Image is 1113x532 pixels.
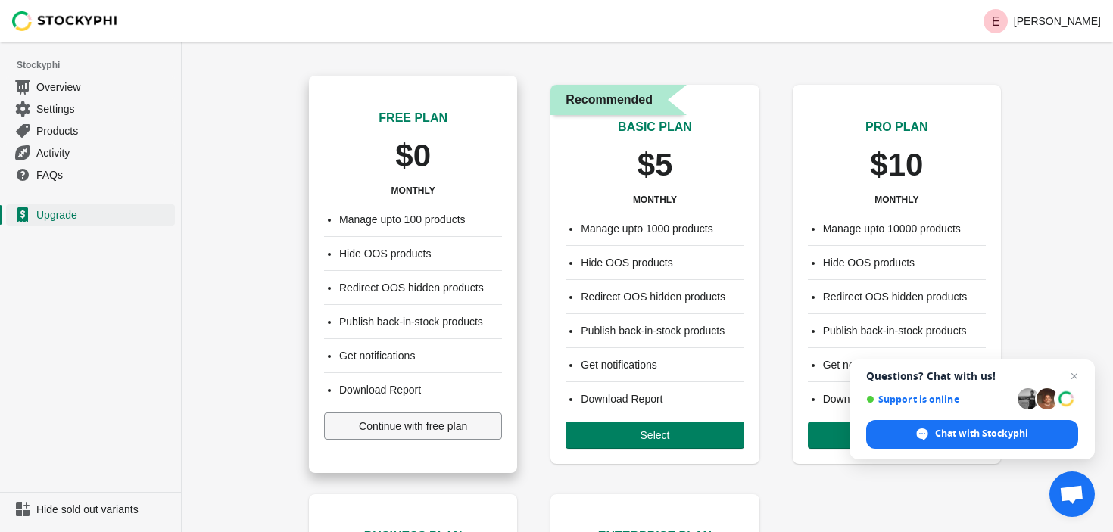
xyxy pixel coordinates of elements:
[581,221,744,236] li: Manage upto 1000 products
[1014,15,1101,27] p: [PERSON_NAME]
[977,6,1107,36] button: Avatar with initials E[PERSON_NAME]
[6,98,175,120] a: Settings
[6,499,175,520] a: Hide sold out variants
[6,142,175,163] a: Activity
[36,167,172,182] span: FAQs
[339,280,502,295] li: Redirect OOS hidden products
[12,11,118,31] img: Stockyphi
[6,120,175,142] a: Products
[6,76,175,98] a: Overview
[641,429,670,441] span: Select
[638,148,673,182] p: $5
[36,123,172,138] span: Products
[566,91,653,109] span: Recommended
[36,207,172,222] span: Upgrade
[17,58,181,73] span: Stockyphi
[36,79,172,95] span: Overview
[339,212,502,227] li: Manage upto 100 products
[866,420,1078,449] span: Chat with Stockyphi
[581,255,744,270] li: Hide OOS products
[339,246,502,261] li: Hide OOS products
[808,422,986,449] button: Select
[339,382,502,397] li: Download Report
[36,101,172,117] span: Settings
[1049,471,1095,517] a: Open chat
[823,221,986,236] li: Manage upto 10000 products
[395,139,431,173] p: $0
[823,255,986,270] li: Hide OOS products
[866,370,1078,382] span: Questions? Chat with us!
[581,391,744,406] li: Download Report
[618,120,692,133] span: BASIC PLAN
[6,163,175,185] a: FAQs
[992,15,1000,28] text: E
[359,420,467,432] span: Continue with free plan
[581,289,744,304] li: Redirect OOS hidden products
[36,502,172,517] span: Hide sold out variants
[36,145,172,160] span: Activity
[6,204,175,226] a: Upgrade
[566,422,744,449] button: Select
[865,120,928,133] span: PRO PLAN
[866,394,1012,405] span: Support is online
[870,148,923,182] p: $10
[581,323,744,338] li: Publish back-in-stock products
[823,391,986,406] li: Download Report
[581,357,744,372] li: Get notifications
[935,427,1028,440] span: Chat with Stockyphi
[633,194,677,206] h3: MONTHLY
[984,9,1008,33] span: Avatar with initials E
[379,111,447,124] span: FREE PLAN
[823,357,986,372] li: Get notifications
[874,194,918,206] h3: MONTHLY
[339,314,502,329] li: Publish back-in-stock products
[391,185,435,197] h3: MONTHLY
[823,323,986,338] li: Publish back-in-stock products
[823,289,986,304] li: Redirect OOS hidden products
[324,412,502,440] button: Continue with free plan
[339,348,502,363] li: Get notifications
